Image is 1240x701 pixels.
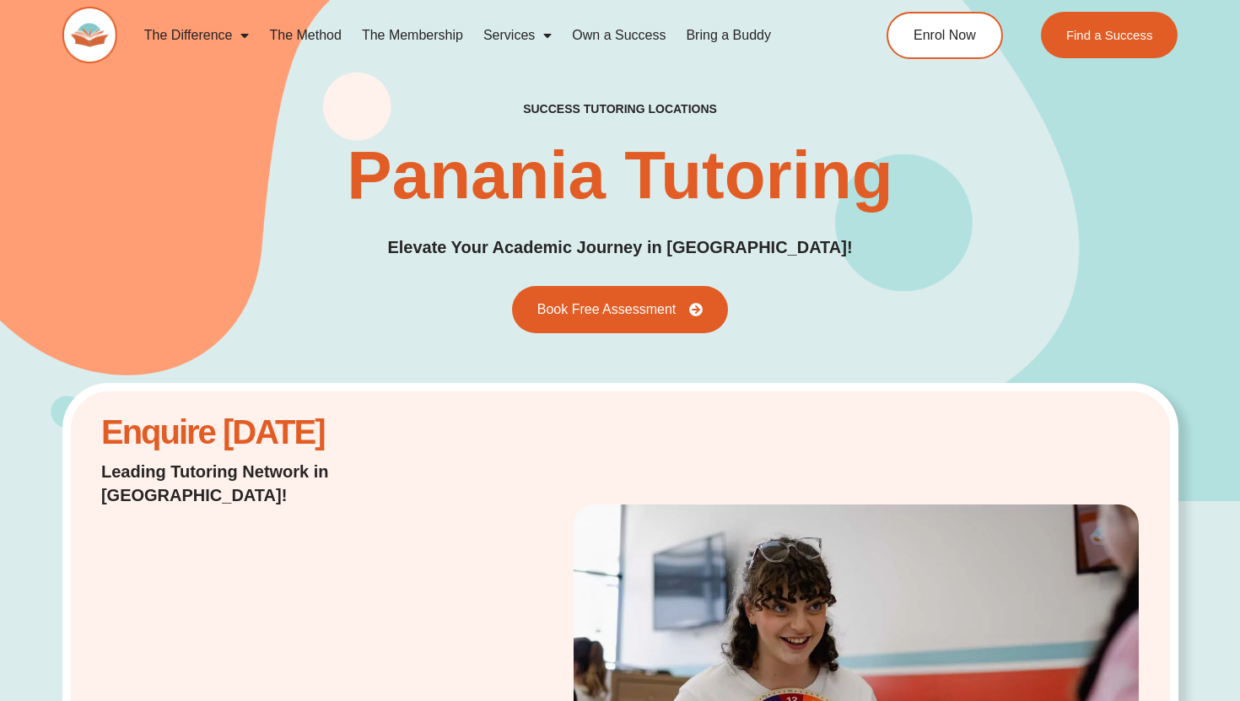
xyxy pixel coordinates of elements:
[562,16,676,55] a: Own a Success
[523,101,717,116] h2: success tutoring locations
[134,16,260,55] a: The Difference
[537,303,677,316] span: Book Free Assessment
[1041,12,1178,58] a: Find a Success
[347,142,892,209] h1: Panania Tutoring
[387,235,852,261] p: Elevate Your Academic Journey in [GEOGRAPHIC_DATA]!
[914,29,976,42] span: Enrol Now
[951,510,1240,701] iframe: Chat Widget
[352,16,473,55] a: The Membership
[676,16,781,55] a: Bring a Buddy
[259,16,351,55] a: The Method
[101,422,472,443] h2: Enquire [DATE]
[101,460,472,507] p: Leading Tutoring Network in [GEOGRAPHIC_DATA]!
[473,16,562,55] a: Services
[512,286,729,333] a: Book Free Assessment
[134,16,823,55] nav: Menu
[1066,29,1153,41] span: Find a Success
[887,12,1003,59] a: Enrol Now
